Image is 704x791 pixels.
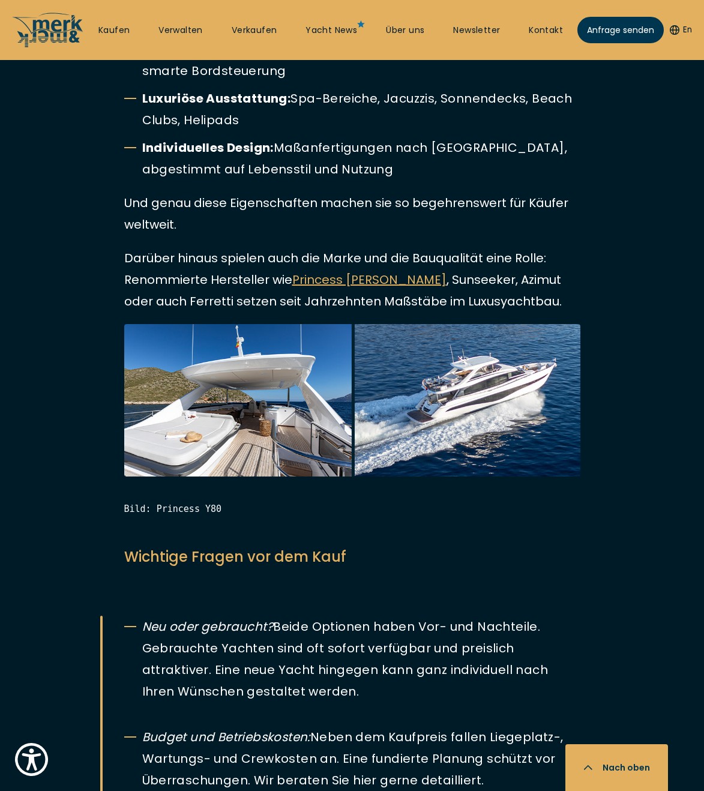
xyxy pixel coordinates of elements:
[124,38,580,82] li: Navigationssysteme, Entertainment-Anlagen, smarte Bordsteuerung
[124,192,580,235] p: Und genau diese Eigenschaften machen sie so begehrenswert für Käufer weltweit.
[142,618,274,635] em: Neu oder gebraucht?
[670,24,692,36] button: En
[142,139,274,156] strong: Individuelles Design:
[292,271,447,288] a: Princess [PERSON_NAME]
[98,25,130,37] a: Kaufen
[587,24,654,37] span: Anfrage senden
[232,25,277,37] a: Verkaufen
[12,740,51,779] button: Show Accessibility Preferences
[577,17,664,43] a: Anfrage senden
[453,25,500,37] a: Newsletter
[142,90,291,107] strong: Luxuriöse Ausstattung:
[386,25,424,37] a: Über uns
[124,324,580,476] img: Princess Y80
[124,616,580,702] li: Beide Optionen haben Vor- und Nachteile. Gebrauchte Yachten sind oft sofort verfügbar und preisli...
[124,247,580,312] p: Darüber hinaus spielen auch die Marke und die Bauqualität eine Rolle: Renommierte Hersteller wie ...
[124,726,580,791] li: Neben dem Kaufpreis fallen Liegeplatz-, Wartungs- und Crewkosten an. Eine fundierte Planung schüt...
[124,137,580,180] li: Maßanfertigungen nach [GEOGRAPHIC_DATA], abgestimmt auf Lebensstil und Nutzung
[565,744,668,791] button: Nach oben
[142,729,310,745] em: Budget und Betriebskosten:
[124,546,580,568] h2: Wichtige Fragen vor dem Kauf
[305,25,357,37] a: Yacht News
[124,504,222,514] kbd: Bild: Princess Y80
[158,25,203,37] a: Verwalten
[124,88,580,131] li: Spa-Bereiche, Jacuzzis, Sonnendecks, Beach Clubs, Helipads
[529,25,563,37] a: Kontakt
